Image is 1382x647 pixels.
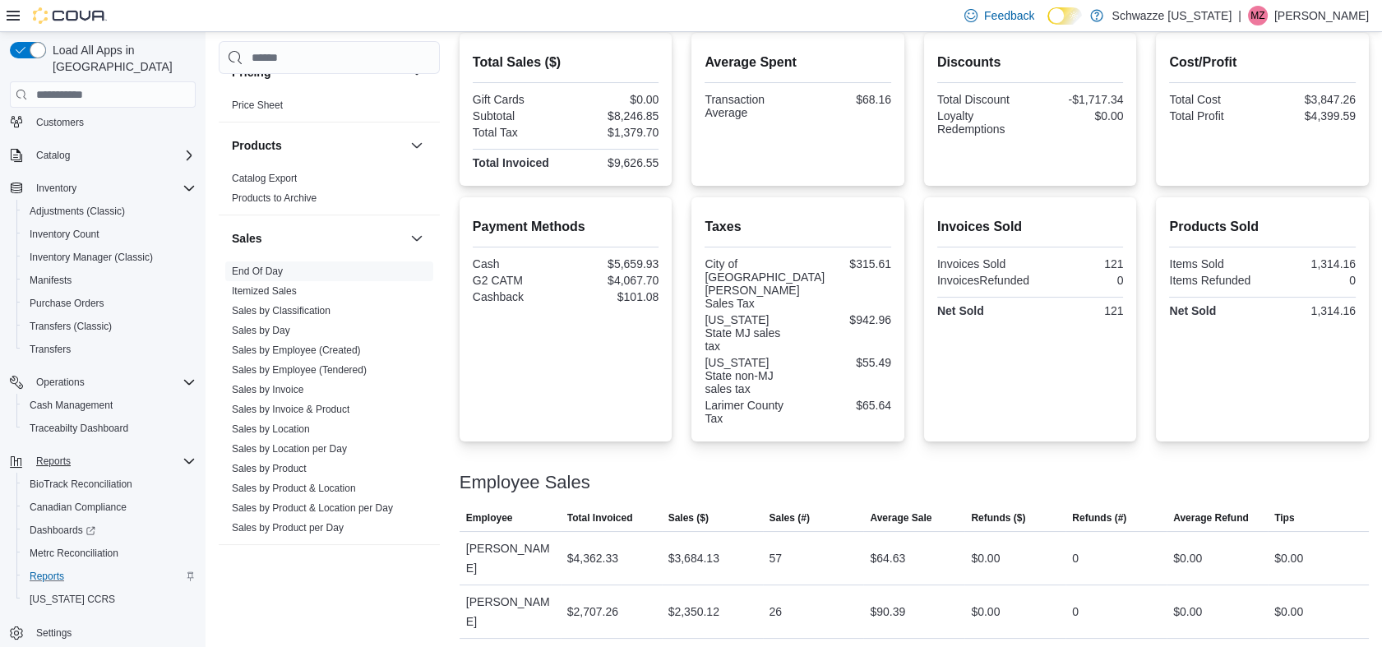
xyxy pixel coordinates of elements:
span: Dashboards [30,524,95,537]
div: $1,379.70 [569,126,659,139]
button: BioTrack Reconciliation [16,473,202,496]
span: Catalog [30,146,196,165]
div: $5,659.93 [569,257,659,270]
div: Total Tax [473,126,562,139]
button: Reports [3,450,202,473]
div: Items Refunded [1169,274,1259,287]
a: Sales by Product [232,463,307,474]
h2: Taxes [705,217,891,237]
button: Sales [407,229,427,248]
div: $9,626.55 [569,156,659,169]
a: Dashboards [23,520,102,540]
button: Operations [3,371,202,394]
div: 57 [770,548,783,568]
input: Dark Mode [1047,7,1082,25]
a: Sales by Invoice [232,384,303,395]
div: $64.63 [870,548,905,568]
button: Products [232,137,404,154]
div: G2 CATM [473,274,562,287]
h3: Products [232,137,282,154]
a: Adjustments (Classic) [23,201,132,221]
span: Manifests [23,270,196,290]
div: $65.64 [802,399,891,412]
button: Reports [30,451,77,471]
span: Total Invoiced [567,511,633,525]
span: Price Sheet [232,99,283,112]
span: Operations [30,372,196,392]
a: Inventory Count [23,224,106,244]
div: $3,684.13 [668,548,719,568]
span: Reports [36,455,71,468]
div: Pricing [219,95,440,122]
span: Settings [36,626,72,640]
h2: Cost/Profit [1169,53,1356,72]
span: Sales ($) [668,511,709,525]
div: 0 [1266,274,1356,287]
div: Loyalty Redemptions [937,109,1027,136]
a: Sales by Invoice & Product [232,404,349,415]
span: Refunds (#) [1072,511,1126,525]
span: Employee [466,511,513,525]
a: Sales by Product & Location per Day [232,502,393,514]
div: $0.00 [971,602,1000,622]
span: Itemized Sales [232,284,297,298]
button: Inventory [3,177,202,200]
span: Adjustments (Classic) [30,205,125,218]
div: InvoicesRefunded [937,274,1029,287]
span: Sales by Day [232,324,290,337]
span: Refunds ($) [971,511,1025,525]
a: Sales by Location per Day [232,443,347,455]
div: $55.49 [802,356,891,369]
span: BioTrack Reconciliation [23,474,196,494]
div: 1,314.16 [1266,304,1356,317]
button: Metrc Reconciliation [16,542,202,565]
span: Sales by Location [232,423,310,436]
span: Reports [30,451,196,471]
span: Sales by Location per Day [232,442,347,455]
button: Inventory Count [16,223,202,246]
div: Invoices Sold [937,257,1027,270]
span: Purchase Orders [30,297,104,310]
a: Catalog Export [232,173,297,184]
span: Sales by Product & Location [232,482,356,495]
h2: Invoices Sold [937,217,1124,237]
span: Sales by Invoice & Product [232,403,349,416]
span: Inventory Manager (Classic) [23,247,196,267]
div: Larimer County Tax [705,399,794,425]
a: Sales by Employee (Tendered) [232,364,367,376]
p: Schwazze [US_STATE] [1112,6,1232,25]
span: Catalog Export [232,172,297,185]
button: Reports [16,565,202,588]
span: Transfers [30,343,71,356]
div: [PERSON_NAME] [460,585,561,638]
a: End Of Day [232,266,283,277]
div: Products [219,169,440,215]
img: Cova [33,7,107,24]
span: Inventory [36,182,76,195]
span: Products to Archive [232,192,317,205]
a: Inventory Manager (Classic) [23,247,159,267]
a: Cash Management [23,395,119,415]
span: Washington CCRS [23,589,196,609]
span: Purchase Orders [23,293,196,313]
span: Sales by Product per Day [232,521,344,534]
span: Manifests [30,274,72,287]
div: $4,399.59 [1266,109,1356,122]
span: Average Refund [1173,511,1249,525]
strong: Net Sold [937,304,984,317]
span: Sales (#) [770,511,810,525]
h2: Total Sales ($) [473,53,659,72]
div: $68.16 [802,93,891,106]
button: Settings [3,621,202,645]
a: Metrc Reconciliation [23,543,125,563]
span: Metrc Reconciliation [30,547,118,560]
div: Transaction Average [705,93,794,119]
span: Sales by Classification [232,304,330,317]
div: 1,314.16 [1266,257,1356,270]
div: $0.00 [1173,602,1202,622]
span: Inventory [30,178,196,198]
button: Products [407,136,427,155]
a: Reports [23,566,71,586]
div: $0.00 [1033,109,1123,122]
h2: Average Spent [705,53,891,72]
